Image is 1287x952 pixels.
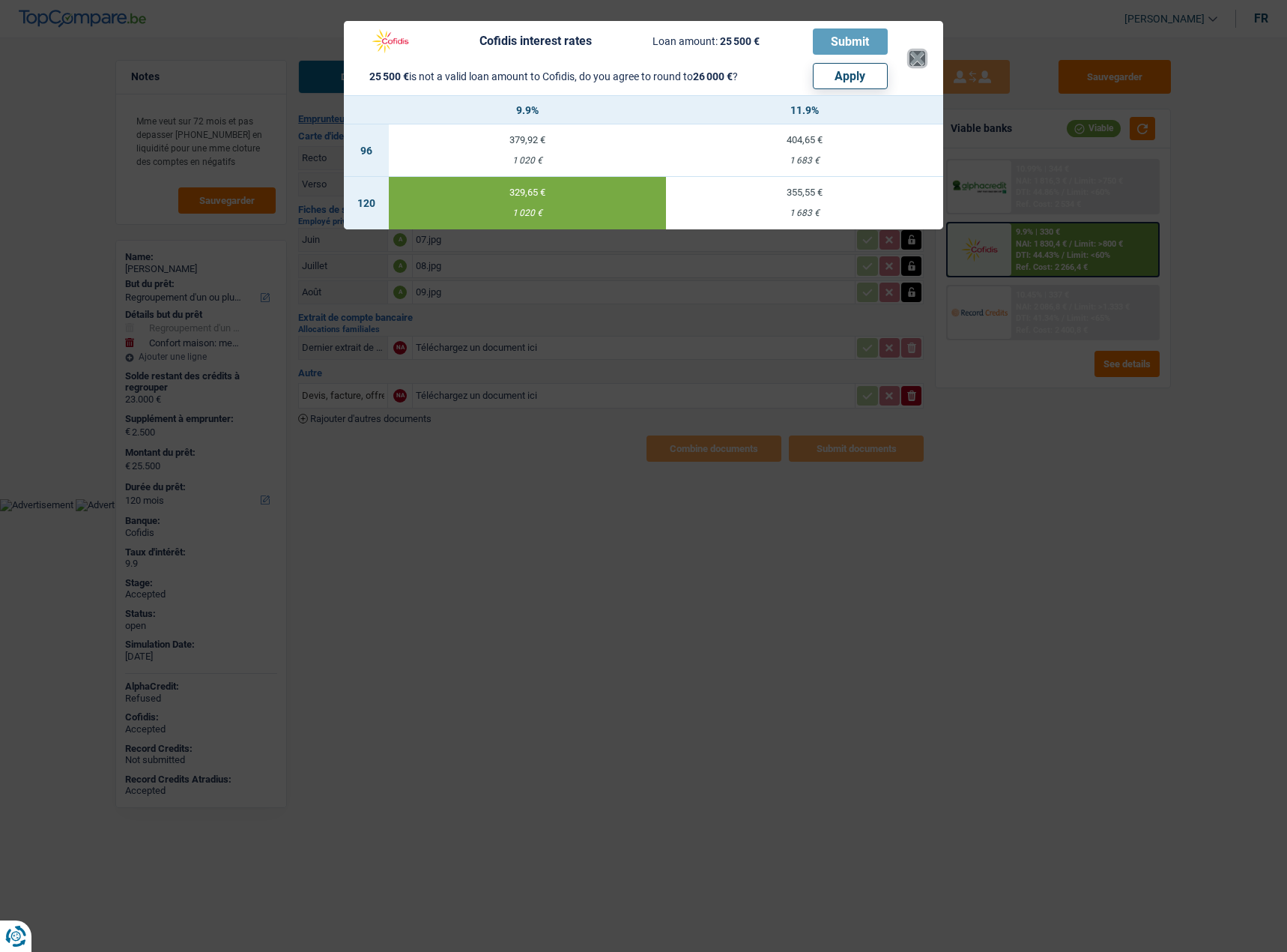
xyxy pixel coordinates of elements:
[389,208,666,218] div: 1 020 €
[389,156,666,166] div: 1 020 €
[666,187,943,197] div: 355,55 €
[369,70,409,82] span: 25 500 €
[344,177,389,229] td: 120
[720,35,760,47] span: 25 500 €
[909,51,925,66] button: ×
[389,187,666,197] div: 329,65 €
[666,208,943,218] div: 1 683 €
[813,63,888,89] button: Apply
[369,71,738,82] div: is not a valid loan amount to Cofidis, do you agree to round to ?
[813,28,888,55] button: Submit
[666,96,943,124] th: 11.9%
[362,27,419,55] img: Cofidis
[344,124,389,177] td: 96
[389,135,666,145] div: 379,92 €
[666,156,943,166] div: 1 683 €
[666,135,943,145] div: 404,65 €
[479,35,592,47] div: Cofidis interest rates
[693,70,733,82] span: 26 000 €
[652,35,718,47] span: Loan amount:
[389,96,666,124] th: 9.9%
